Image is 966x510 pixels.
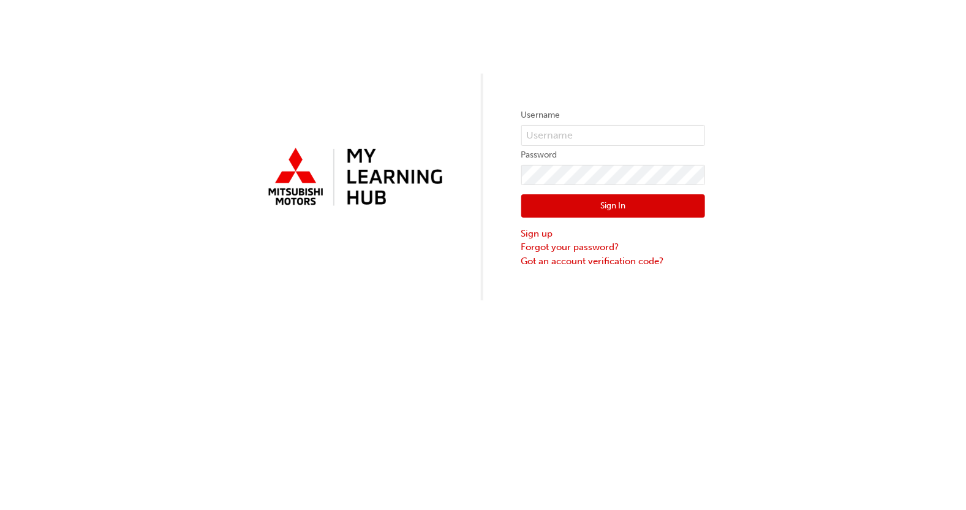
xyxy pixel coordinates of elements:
[262,143,445,213] img: mmal
[521,148,705,162] label: Password
[521,227,705,241] a: Sign up
[521,125,705,146] input: Username
[521,108,705,123] label: Username
[521,254,705,268] a: Got an account verification code?
[521,240,705,254] a: Forgot your password?
[521,194,705,218] button: Sign In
